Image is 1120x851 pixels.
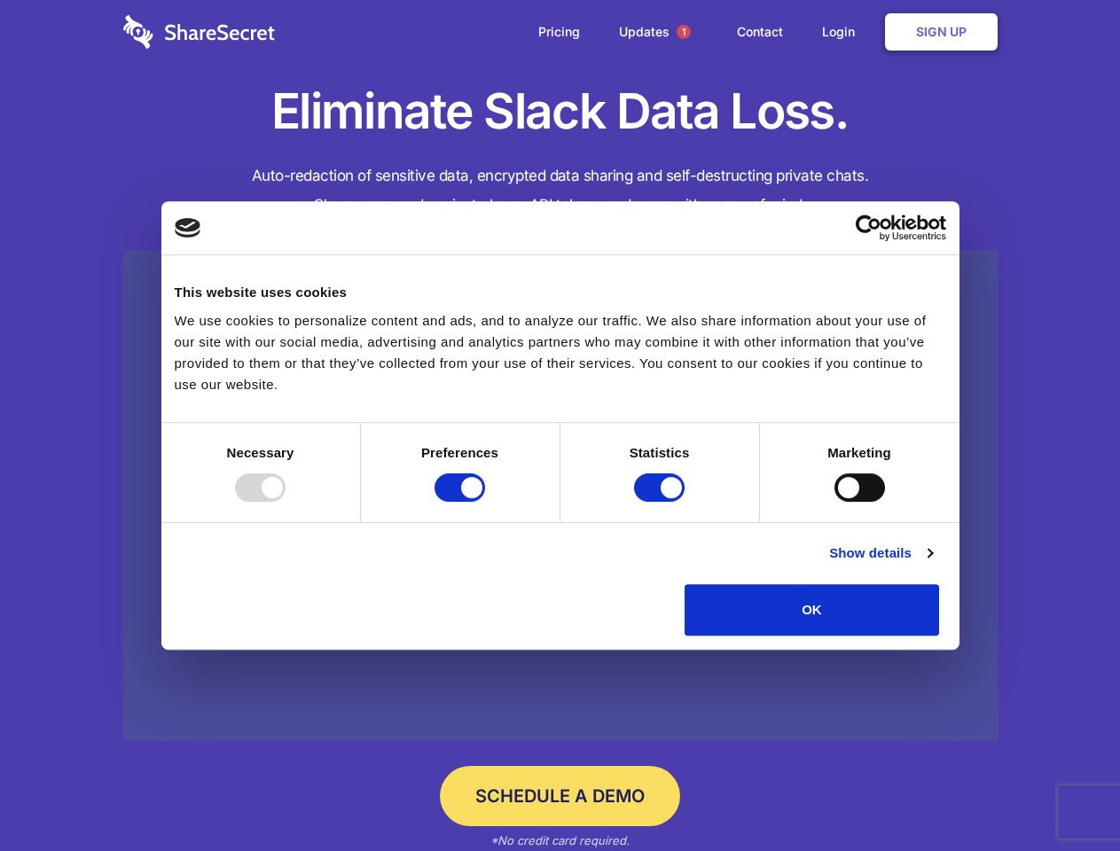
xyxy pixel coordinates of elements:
a: Login [804,4,881,59]
img: logo-wordmark-white-trans-d4663122ce5f474addd5e946df7df03e33cb6a1c49d2221995e7729f52c070b2.svg [123,15,275,49]
a: Show details [829,543,932,564]
button: OK [685,584,939,636]
strong: Marketing [827,445,891,460]
em: *No credit card required. [490,833,630,847]
a: Pricing [521,4,598,59]
strong: Statistics [630,445,690,460]
div: This website uses cookies [175,282,946,303]
h4: Auto-redaction of sensitive data, encrypted data sharing and self-destructing private chats. Shar... [123,161,998,220]
a: Contact [719,4,801,59]
h1: Eliminate Slack Data Loss. [123,80,998,144]
a: Usercentrics Cookiebot - opens in a new window [791,215,946,241]
a: Wistia video thumbnail [123,250,998,742]
span: 1 [677,25,691,39]
div: We use cookies to personalize content and ads, and to analyze our traffic. We also share informat... [175,310,946,395]
a: Sign Up [885,13,998,51]
img: logo [175,218,201,238]
strong: Preferences [421,445,498,460]
a: Schedule a Demo [440,766,680,826]
strong: Necessary [227,445,294,460]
